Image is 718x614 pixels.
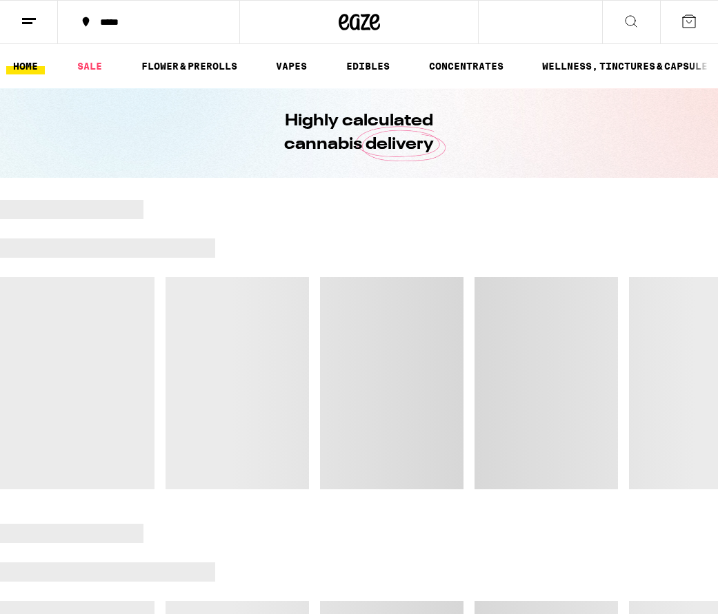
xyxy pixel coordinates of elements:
a: VAPES [269,58,314,74]
a: SALE [70,58,109,74]
a: FLOWER & PREROLLS [134,58,244,74]
h1: Highly calculated cannabis delivery [246,110,473,156]
a: CONCENTRATES [422,58,510,74]
a: EDIBLES [339,58,397,74]
a: HOME [6,58,45,74]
